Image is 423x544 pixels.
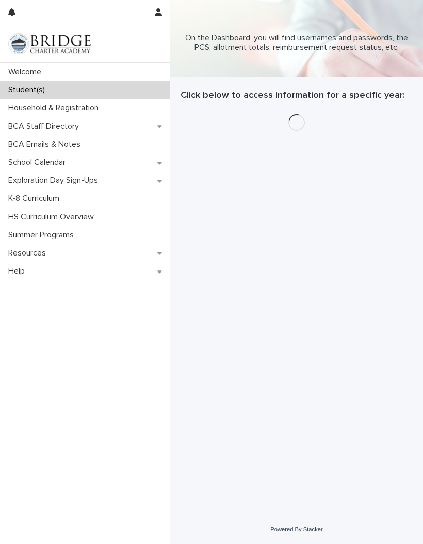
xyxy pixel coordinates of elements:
img: V1C1m3IdTEidaUdm9Hs0 [8,33,91,54]
p: Exploration Day Sign-Ups [4,176,106,185]
p: Summer Programs [4,230,82,240]
p: BCA Emails & Notes [4,140,89,149]
p: On the Dashboard, you will find usernames and passwords, the PCS, allotment totals, reimbursement... [181,33,413,53]
h1: Click below to access information for a specific year: [181,90,413,102]
p: Help [4,266,33,276]
p: Resources [4,248,54,258]
p: K-8 Curriculum [4,194,68,203]
p: School Calendar [4,158,74,167]
p: Student(s) [4,85,53,95]
p: HS Curriculum Overview [4,212,102,222]
a: Powered By Stacker [270,526,322,532]
p: Household & Registration [4,103,107,113]
p: BCA Staff Directory [4,122,87,131]
p: Welcome [4,67,50,77]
